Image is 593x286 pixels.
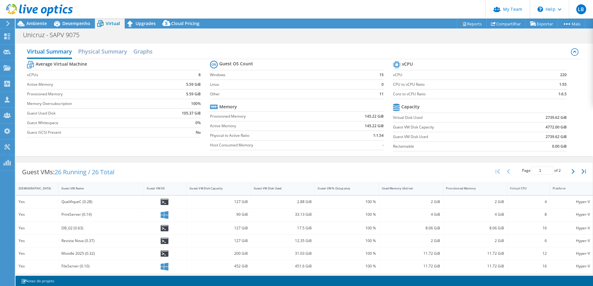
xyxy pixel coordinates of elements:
[27,101,159,107] label: Memory Oversubscription
[393,124,511,130] label: Guest VM Disk Capacity
[318,250,376,257] div: 100 %
[61,186,134,190] div: Guest VM Name
[27,81,159,88] label: Active Memory
[27,45,72,59] h2: Virtual Summary
[189,211,248,218] div: 90 GiB
[195,120,201,126] b: 0%
[189,186,240,190] div: Guest VM Disk Capacity
[189,250,248,257] div: 200 GiB
[189,237,248,244] div: 127 GiB
[553,186,582,190] div: Platform
[254,237,312,244] div: 12.35 GiB
[558,91,567,97] b: 1:6.5
[446,237,504,244] div: 2 GiB
[522,167,561,175] span: Page of
[61,211,141,218] div: PrintServer (0.14)
[254,250,312,257] div: 31.03 GiB
[219,104,237,110] b: Memory
[553,211,590,218] div: Hyper-V
[61,250,141,257] div: Moodle 2025 (0.32)
[402,61,413,67] b: vCPU
[189,263,248,270] div: 452 GiB
[510,211,547,218] div: 8
[446,250,504,257] div: 11.72 GiB
[171,20,199,26] span: Cloud Pricing
[189,198,248,205] div: 127 GiB
[27,120,159,126] label: Guest Whitespace
[546,115,567,121] b: 2739.62 GiB
[393,134,511,140] label: Guest VM Disk Used
[393,72,533,78] label: vCPU
[553,250,590,257] div: Hyper-V
[365,123,384,129] b: 145.22 GiB
[552,143,567,149] b: 0.00 GiB
[382,198,440,205] div: 2 GiB
[382,263,440,270] div: 11.72 GiB
[382,250,440,257] div: 11.72 GiB
[17,277,59,285] a: Notas do projeto
[19,225,56,232] div: Yes
[382,225,440,232] div: 8.06 GiB
[210,91,368,97] label: Other
[553,225,590,232] div: Hyper-V
[559,81,567,88] b: 1:55
[553,263,590,270] div: Hyper-V
[219,61,253,67] b: Guest OS Count
[525,19,558,28] a: Exportar
[560,72,567,78] b: 220
[19,186,48,190] div: [DEMOGRAPHIC_DATA]
[136,20,156,26] span: Upgrades
[318,263,376,270] div: 100 %
[393,81,533,88] label: CPU to vCPU Ratio
[318,237,376,244] div: 100 %
[559,168,561,173] span: 2
[36,61,87,67] b: Average Virtual Machine
[16,162,121,182] div: Guest VMs:
[373,132,384,139] b: 1:1.54
[546,134,567,140] b: 2739.62 GiB
[510,250,547,257] div: 12
[365,113,384,119] b: 145.22 GiB
[198,72,201,78] b: 8
[576,4,586,14] span: LB
[210,123,333,129] label: Active Memory
[254,198,312,205] div: 2.88 GiB
[546,124,567,130] b: 4772.00 GiB
[61,237,141,244] div: Revista Nova (0.37)
[254,186,305,190] div: Guest VM Disk Used
[532,167,553,175] input: jump to page
[254,263,312,270] div: 451.6 GiB
[19,263,56,270] div: Yes
[55,168,114,176] span: 26 Running / 26 Total
[210,72,368,78] label: Windows
[510,198,547,205] div: 4
[446,211,504,218] div: 4 GiB
[19,250,56,257] div: Yes
[133,45,153,58] h2: Graphs
[446,263,504,270] div: 11.72 GiB
[19,198,56,205] div: Yes
[26,20,47,26] span: Ambiente
[318,211,376,218] div: 100 %
[381,81,384,88] b: 0
[27,129,159,136] label: Guest iSCSI Present
[186,81,201,88] b: 5.59 GiB
[318,198,376,205] div: 100 %
[510,186,539,190] div: Virtual CPU
[393,91,533,97] label: Core to vCPU Ratio
[210,81,368,88] label: Linux
[62,20,90,26] span: Desempenho
[446,225,504,232] div: 8.06 GiB
[318,225,376,232] div: 100 %
[61,225,141,232] div: DB_02 (0.63)
[401,104,420,110] b: Capacity
[191,101,201,107] b: 100%
[553,198,590,205] div: Hyper-V
[382,186,433,190] div: Used Memory (Active)
[106,20,120,26] span: Virtual
[182,110,201,116] b: 105.37 GiB
[210,113,333,119] label: Provisioned Memory
[254,211,312,218] div: 33.13 GiB
[486,19,526,28] a: Compartilhar
[210,142,333,148] label: Host Consumed Memory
